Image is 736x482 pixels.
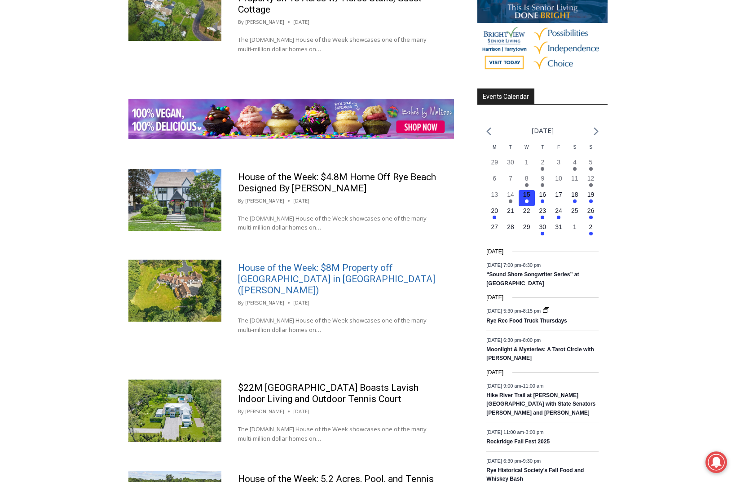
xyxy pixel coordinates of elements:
[486,262,521,268] span: [DATE] 7:00 pm
[557,159,560,166] time: 3
[567,158,583,174] button: 4 Has events
[293,197,309,205] time: [DATE]
[486,190,502,206] button: 13
[541,232,544,235] em: Has events
[524,145,529,150] span: W
[594,127,599,136] a: Next month
[551,190,567,206] button: 17
[567,222,583,239] button: 1
[589,167,593,171] em: Has events
[502,144,519,158] div: Tuesday
[238,172,436,194] a: House of the Week: $4.8M Home Off Rye Beach Designed By [PERSON_NAME]
[589,216,593,219] em: Has events
[486,293,503,302] time: [DATE]
[535,174,551,190] button: 9 Has events
[519,222,535,239] button: 29
[509,199,512,203] em: Has events
[486,222,502,239] button: 27
[486,174,502,190] button: 6
[532,124,554,137] li: [DATE]
[486,458,521,464] span: [DATE] 6:30 pm
[535,206,551,222] button: 23 Has events
[507,223,514,230] time: 28
[523,191,530,198] time: 15
[525,199,529,203] em: Has events
[507,207,514,214] time: 21
[238,35,437,54] p: The [DOMAIN_NAME] House of the Week showcases one of the many multi-million dollar homes on…
[523,383,543,389] span: 11:00 am
[567,190,583,206] button: 18 Has events
[486,308,542,314] time: -
[555,223,562,230] time: 31
[573,159,577,166] time: 4
[507,191,514,198] time: 14
[486,144,502,158] div: Monday
[573,199,577,203] em: Has events
[238,197,244,205] span: By
[486,392,595,417] a: Hike River Trail at [PERSON_NAME][GEOGRAPHIC_DATA] with State Senators [PERSON_NAME] and [PERSON_...
[589,223,593,230] time: 2
[493,175,496,182] time: 6
[567,174,583,190] button: 11
[519,174,535,190] button: 8 Has events
[491,207,498,214] time: 20
[486,337,521,343] span: [DATE] 6:30 pm
[238,299,244,307] span: By
[507,159,514,166] time: 30
[525,183,529,187] em: Has events
[128,169,221,231] img: 35 Halsted Place, Rye
[486,308,521,314] span: [DATE] 5:30 pm
[486,318,567,325] a: Rye Rec Food Truck Thursdays
[589,183,593,187] em: Has events
[509,175,512,182] time: 7
[541,145,544,150] span: T
[583,190,599,206] button: 19 Has events
[245,197,284,204] a: [PERSON_NAME]
[519,206,535,222] button: 22
[525,175,529,182] time: 8
[486,262,541,268] time: -
[128,260,221,322] img: 4 Commodore Avenue, Rye
[567,144,583,158] div: Saturday
[502,174,519,190] button: 7
[486,337,541,343] time: -
[519,144,535,158] div: Wednesday
[555,191,562,198] time: 17
[571,191,578,198] time: 18
[502,158,519,174] button: 30
[486,248,503,256] time: [DATE]
[502,190,519,206] button: 14 Has events
[573,145,576,150] span: S
[245,408,284,415] a: [PERSON_NAME]
[509,145,512,150] span: T
[523,223,530,230] time: 29
[502,206,519,222] button: 21
[541,175,544,182] time: 9
[523,337,541,343] span: 8:00 pm
[486,383,543,389] time: -
[486,158,502,174] button: 29
[589,159,593,166] time: 5
[128,380,221,442] img: 8 Fox Run Lane, Greenwich
[551,206,567,222] button: 24 Has events
[293,407,309,416] time: [DATE]
[539,191,546,198] time: 16
[486,383,521,389] span: [DATE] 9:00 am
[519,190,535,206] button: 15 Has events
[491,223,498,230] time: 27
[486,429,543,435] time: -
[128,99,454,139] img: Baked by Melissa
[293,299,309,307] time: [DATE]
[587,207,595,214] time: 26
[535,158,551,174] button: 2 Has events
[535,144,551,158] div: Thursday
[541,216,544,219] em: Has events
[491,159,498,166] time: 29
[589,232,593,235] em: Has events
[525,159,529,166] time: 1
[526,429,544,435] span: 3:00 pm
[486,368,503,377] time: [DATE]
[541,167,544,171] em: Has events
